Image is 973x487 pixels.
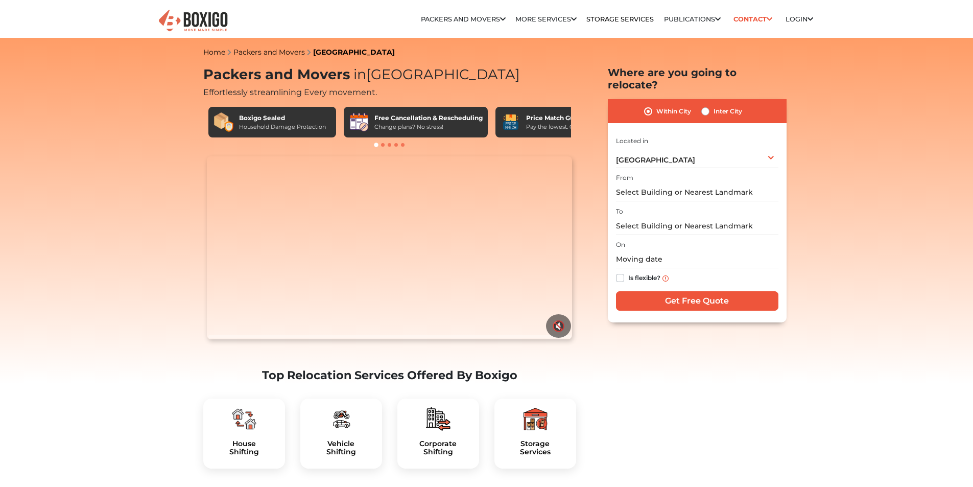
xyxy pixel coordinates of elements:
a: Contact [730,11,776,27]
a: VehicleShifting [308,439,374,457]
input: Moving date [616,250,778,268]
a: [GEOGRAPHIC_DATA] [313,48,395,57]
h2: Where are you going to relocate? [608,66,787,91]
div: Boxigo Sealed [239,113,326,123]
input: Select Building or Nearest Landmark [616,217,778,235]
label: Within City [656,105,691,118]
img: boxigo_packers_and_movers_plan [329,407,353,431]
img: Price Match Guarantee [501,112,521,132]
img: info [662,275,669,282]
img: boxigo_packers_and_movers_plan [232,407,256,431]
label: To [616,207,623,216]
span: [GEOGRAPHIC_DATA] [616,155,695,165]
label: Is flexible? [628,272,660,283]
a: Packers and Movers [233,48,305,57]
video: Your browser does not support the video tag. [207,156,572,339]
span: Effortlessly streamlining Every movement. [203,87,377,97]
img: Free Cancellation & Rescheduling [349,112,369,132]
a: HouseShifting [211,439,277,457]
span: [GEOGRAPHIC_DATA] [350,66,520,83]
a: StorageServices [503,439,568,457]
a: Login [786,15,813,23]
img: Boxigo [157,9,229,34]
div: Change plans? No stress! [374,123,483,131]
input: Select Building or Nearest Landmark [616,183,778,201]
div: Free Cancellation & Rescheduling [374,113,483,123]
div: Household Damage Protection [239,123,326,131]
label: On [616,240,625,249]
span: in [353,66,366,83]
a: Packers and Movers [421,15,506,23]
h5: Corporate Shifting [406,439,471,457]
h5: House Shifting [211,439,277,457]
a: Home [203,48,225,57]
a: More services [515,15,577,23]
a: CorporateShifting [406,439,471,457]
h2: Top Relocation Services Offered By Boxigo [203,368,576,382]
img: Boxigo Sealed [213,112,234,132]
h5: Storage Services [503,439,568,457]
label: From [616,173,633,182]
img: boxigo_packers_and_movers_plan [523,407,548,431]
h5: Vehicle Shifting [308,439,374,457]
input: Get Free Quote [616,291,778,311]
div: Price Match Guarantee [526,113,604,123]
h1: Packers and Movers [203,66,576,83]
button: 🔇 [546,314,571,338]
label: Inter City [714,105,742,118]
img: boxigo_packers_and_movers_plan [426,407,450,431]
label: Located in [616,136,648,146]
a: Publications [664,15,721,23]
a: Storage Services [586,15,654,23]
div: Pay the lowest. Guaranteed! [526,123,604,131]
